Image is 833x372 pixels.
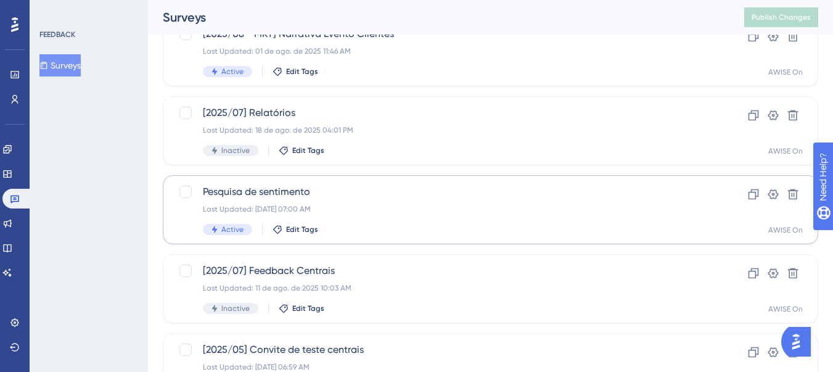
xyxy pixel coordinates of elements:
[768,146,803,156] div: AWISE On
[163,9,713,26] div: Surveys
[744,7,818,27] button: Publish Changes
[203,46,679,56] div: Last Updated: 01 de ago. de 2025 11:46 AM
[781,323,818,360] iframe: UserGuiding AI Assistant Launcher
[203,362,679,372] div: Last Updated: [DATE] 06:59 AM
[29,3,77,18] span: Need Help?
[221,67,244,76] span: Active
[221,225,244,234] span: Active
[768,67,803,77] div: AWISE On
[221,304,250,313] span: Inactive
[768,304,803,314] div: AWISE On
[292,146,324,155] span: Edit Tags
[273,225,318,234] button: Edit Tags
[203,184,679,199] span: Pesquisa de sentimento
[39,30,75,39] div: FEEDBACK
[203,263,679,278] span: [2025/07] Feedback Centrais
[203,125,679,135] div: Last Updated: 18 de ago. de 2025 04:01 PM
[221,146,250,155] span: Inactive
[279,304,324,313] button: Edit Tags
[286,67,318,76] span: Edit Tags
[203,283,679,293] div: Last Updated: 11 de ago. de 2025 10:03 AM
[39,54,81,76] button: Surveys
[273,67,318,76] button: Edit Tags
[292,304,324,313] span: Edit Tags
[203,342,679,357] span: [2025/05] Convite de teste centrais
[279,146,324,155] button: Edit Tags
[286,225,318,234] span: Edit Tags
[768,225,803,235] div: AWISE On
[203,204,679,214] div: Last Updated: [DATE] 07:00 AM
[752,12,811,22] span: Publish Changes
[203,105,679,120] span: [2025/07] Relatórios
